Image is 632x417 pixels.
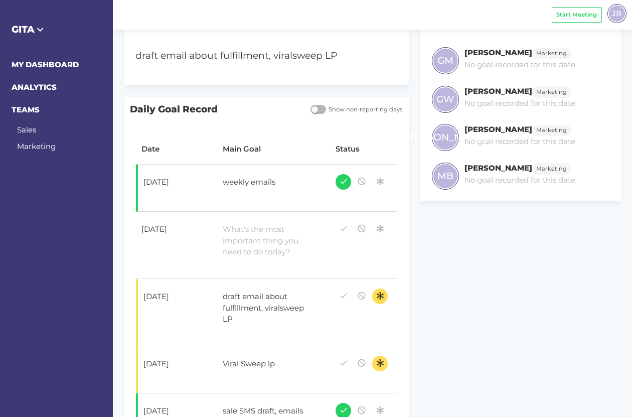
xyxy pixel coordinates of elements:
[130,43,381,69] div: draft email about fulfillment, viralsweep LP
[464,124,532,134] h6: [PERSON_NAME]
[532,163,571,173] a: Marketing
[464,163,532,173] h6: [PERSON_NAME]
[464,136,575,148] p: No goal recorded for this date
[326,105,404,114] span: Show non-reporting days.
[607,4,626,23] div: JR
[536,88,567,96] span: Marketing
[532,124,571,134] a: Marketing
[532,86,571,96] a: Marketing
[12,104,102,116] h6: TEAMS
[464,48,532,57] h6: [PERSON_NAME]
[12,60,79,69] a: MY DASHBOARD
[12,23,102,37] h5: GITA
[552,7,602,23] button: Start Meeting
[436,92,454,106] span: GW
[556,11,597,19] span: Start Meeting
[532,48,571,57] a: Marketing
[217,353,319,378] div: Viral Sweep lp
[136,212,217,279] td: [DATE]
[12,82,57,92] a: ANALYTICS
[404,130,487,145] span: [PERSON_NAME]
[536,49,567,58] span: Marketing
[464,86,532,96] h6: [PERSON_NAME]
[437,169,453,183] span: MB
[136,279,217,346] td: [DATE]
[536,165,567,173] span: Marketing
[437,54,453,68] span: GM
[141,144,212,155] div: Date
[612,8,621,19] span: JR
[464,59,575,71] p: No goal recorded for this date
[17,142,56,151] a: Marketing
[336,144,392,155] div: Status
[124,97,305,122] span: Daily Goal Record
[17,125,36,134] a: Sales
[536,126,567,134] span: Marketing
[464,175,575,186] p: No goal recorded for this date
[223,144,325,155] div: Main Goal
[217,171,319,196] div: weekly emails
[464,98,575,109] p: No goal recorded for this date
[136,346,217,393] td: [DATE]
[136,165,217,212] td: [DATE]
[217,286,319,331] div: draft email about fulfillment, viralsweep LP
